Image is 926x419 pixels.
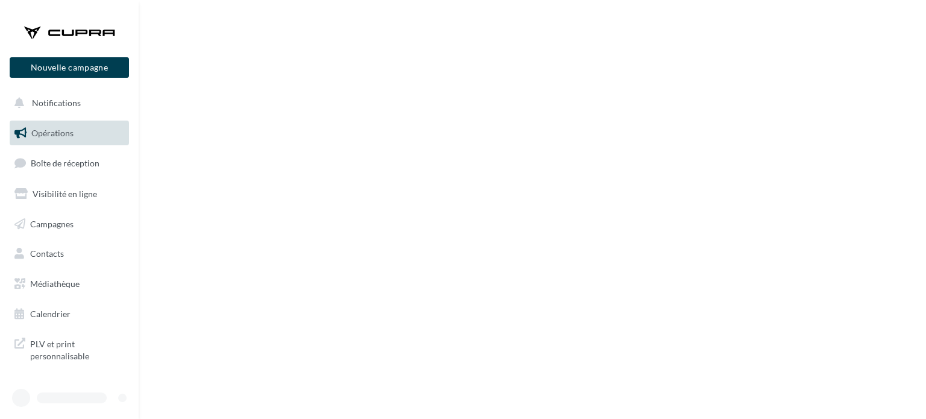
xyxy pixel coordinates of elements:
[30,309,71,319] span: Calendrier
[7,150,131,176] a: Boîte de réception
[32,98,81,108] span: Notifications
[30,248,64,259] span: Contacts
[10,57,129,78] button: Nouvelle campagne
[7,241,131,266] a: Contacts
[7,271,131,297] a: Médiathèque
[30,218,74,228] span: Campagnes
[30,279,80,289] span: Médiathèque
[7,301,131,327] a: Calendrier
[7,90,127,116] button: Notifications
[33,189,97,199] span: Visibilité en ligne
[30,336,124,362] span: PLV et print personnalisable
[31,158,99,168] span: Boîte de réception
[7,121,131,146] a: Opérations
[7,331,131,367] a: PLV et print personnalisable
[31,128,74,138] span: Opérations
[7,212,131,237] a: Campagnes
[7,181,131,207] a: Visibilité en ligne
